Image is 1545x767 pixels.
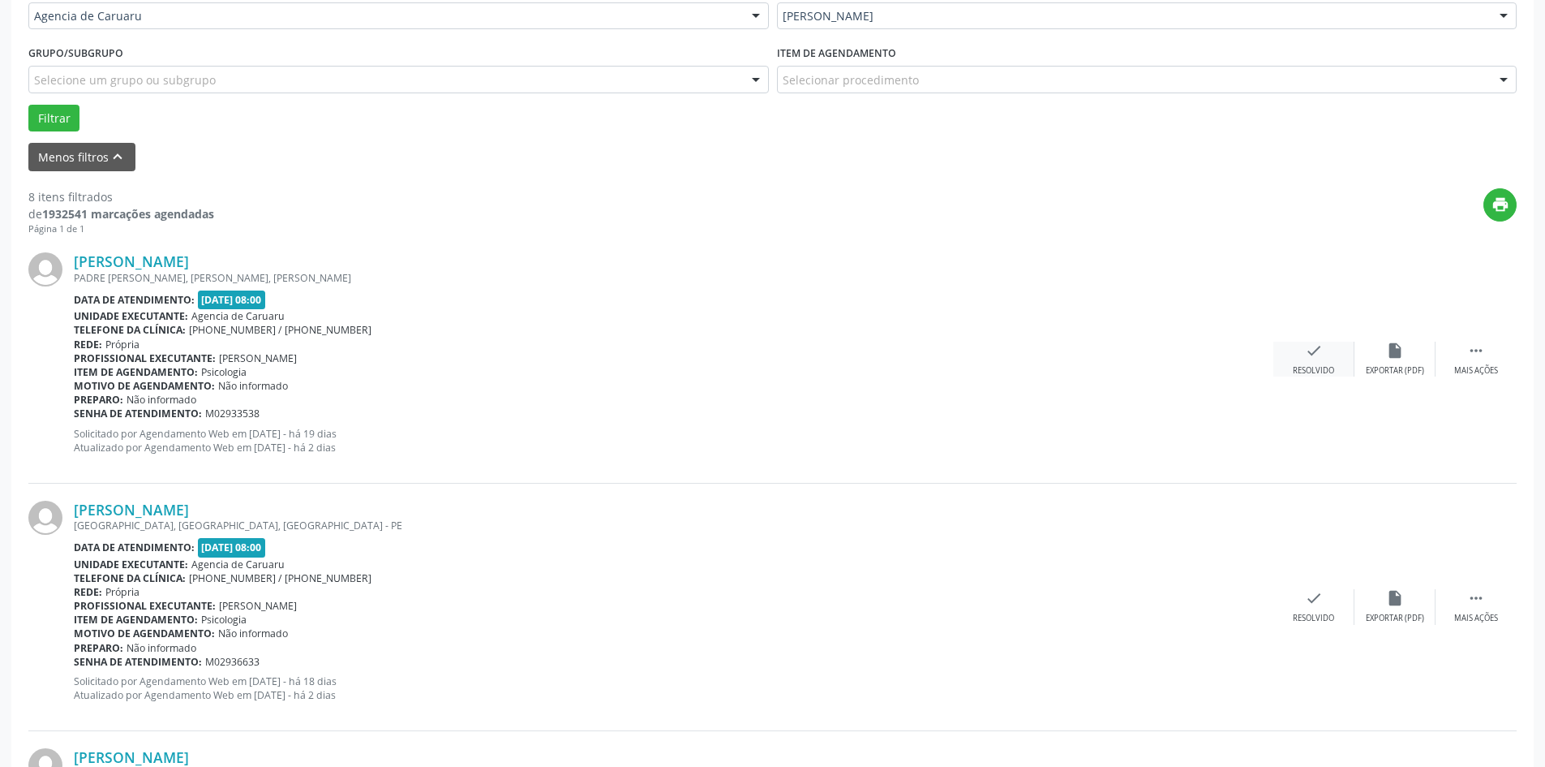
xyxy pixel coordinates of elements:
[28,188,214,205] div: 8 itens filtrados
[1491,196,1509,213] i: print
[1366,613,1424,624] div: Exportar (PDF)
[1293,613,1334,624] div: Resolvido
[28,501,62,535] img: img
[1467,589,1485,607] i: 
[28,222,214,236] div: Página 1 de 1
[777,41,896,66] label: Item de agendamento
[74,365,198,379] b: Item de agendamento:
[219,351,297,365] span: [PERSON_NAME]
[219,599,297,613] span: [PERSON_NAME]
[105,585,139,599] span: Própria
[105,338,139,351] span: Própria
[218,627,288,640] span: Não informado
[1366,365,1424,377] div: Exportar (PDF)
[74,585,102,599] b: Rede:
[34,8,736,24] span: Agencia de Caruaru
[74,613,198,627] b: Item de agendamento:
[74,571,186,585] b: Telefone da clínica:
[205,655,260,669] span: M02936633
[74,407,202,420] b: Senha de atendimento:
[74,627,215,640] b: Motivo de agendamento:
[28,252,62,287] img: img
[74,519,1273,532] div: [GEOGRAPHIC_DATA], [GEOGRAPHIC_DATA], [GEOGRAPHIC_DATA] - PE
[74,252,189,270] a: [PERSON_NAME]
[109,148,127,166] i: keyboard_arrow_up
[201,365,247,379] span: Psicologia
[74,541,195,554] b: Data de atendimento:
[28,205,214,222] div: de
[783,8,1484,24] span: [PERSON_NAME]
[201,613,247,627] span: Psicologia
[74,558,188,571] b: Unidade executante:
[74,427,1273,455] p: Solicitado por Agendamento Web em [DATE] - há 19 dias Atualizado por Agendamento Web em [DATE] - ...
[783,71,919,88] span: Selecionar procedimento
[74,641,123,655] b: Preparo:
[198,538,266,557] span: [DATE] 08:00
[1386,342,1404,360] i: insert_drive_file
[205,407,260,420] span: M02933538
[127,393,196,407] span: Não informado
[28,143,135,171] button: Menos filtroskeyboard_arrow_up
[189,571,371,585] span: [PHONE_NUMBER] / [PHONE_NUMBER]
[1305,589,1323,607] i: check
[1467,342,1485,360] i: 
[1305,342,1323,360] i: check
[1454,365,1498,377] div: Mais ações
[74,271,1273,285] div: PADRE [PERSON_NAME], [PERSON_NAME], [PERSON_NAME]
[1386,589,1404,607] i: insert_drive_file
[34,71,216,88] span: Selecione um grupo ou subgrupo
[74,393,123,407] b: Preparo:
[74,309,188,323] b: Unidade executante:
[28,41,123,66] label: Grupo/Subgrupo
[218,379,288,393] span: Não informado
[74,338,102,351] b: Rede:
[74,379,215,393] b: Motivo de agendamento:
[189,323,371,337] span: [PHONE_NUMBER] / [PHONE_NUMBER]
[42,206,214,222] strong: 1932541 marcações agendadas
[127,641,196,655] span: Não informado
[1483,188,1517,222] button: print
[74,501,189,519] a: [PERSON_NAME]
[74,748,189,766] a: [PERSON_NAME]
[1454,613,1498,624] div: Mais ações
[74,293,195,307] b: Data de atendimento:
[191,558,285,571] span: Agencia de Caruaru
[1293,365,1334,377] div: Resolvido
[74,599,216,613] b: Profissional executante:
[28,105,79,132] button: Filtrar
[191,309,285,323] span: Agencia de Caruaru
[74,323,186,337] b: Telefone da clínica:
[74,674,1273,702] p: Solicitado por Agendamento Web em [DATE] - há 18 dias Atualizado por Agendamento Web em [DATE] - ...
[198,291,266,309] span: [DATE] 08:00
[74,351,216,365] b: Profissional executante:
[74,655,202,669] b: Senha de atendimento:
